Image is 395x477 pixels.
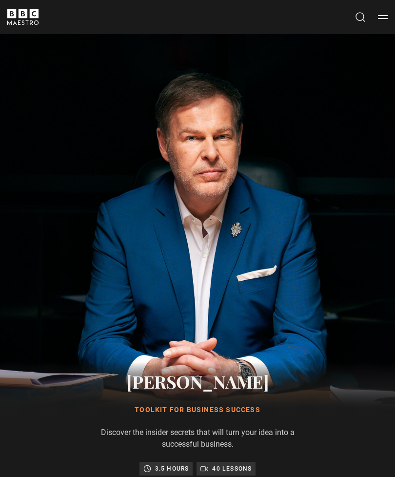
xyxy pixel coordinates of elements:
[155,464,189,474] p: 3.5 hours
[100,369,295,394] h2: [PERSON_NAME]
[378,12,388,22] button: Toggle navigation
[100,427,295,450] p: Discover the insider secrets that will turn your idea into a successful business.
[100,405,295,415] h1: Toolkit for Business Success
[7,9,39,25] svg: BBC Maestro
[212,464,252,474] p: 40 lessons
